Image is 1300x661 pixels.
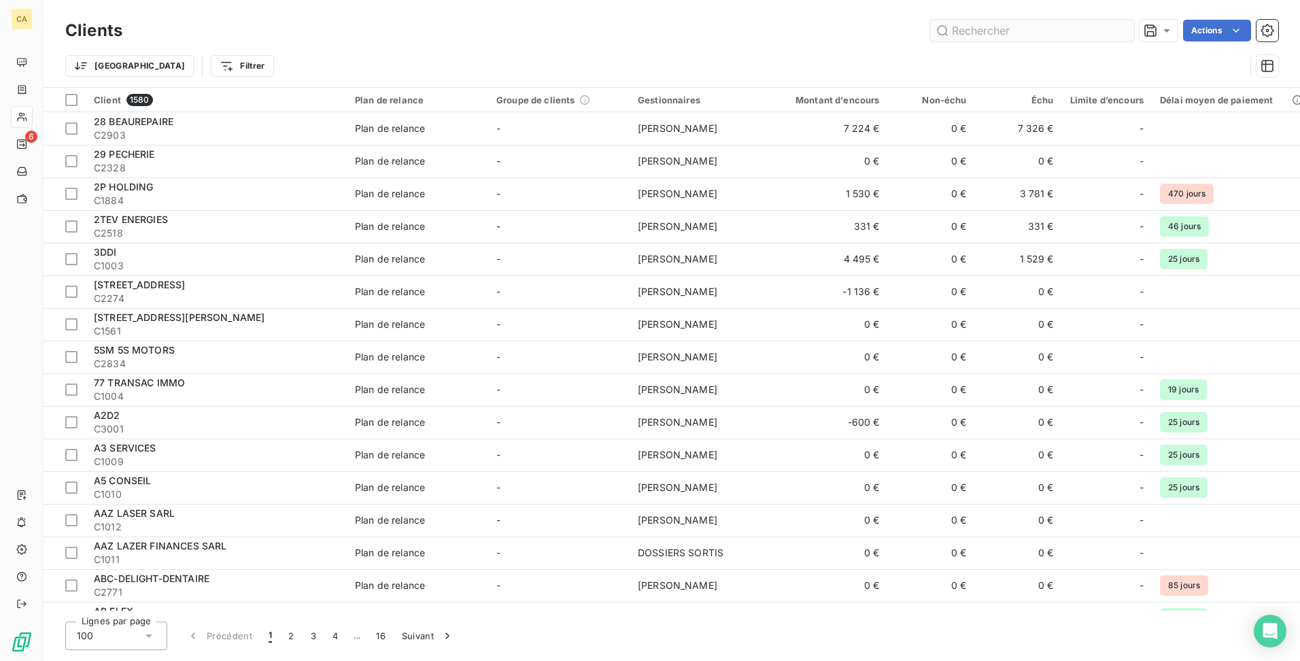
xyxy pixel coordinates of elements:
[888,145,975,177] td: 0 €
[1140,513,1144,527] span: -
[1160,477,1208,498] span: 25 jours
[771,341,888,373] td: 0 €
[355,95,480,105] div: Plan de relance
[975,602,1062,634] td: 0 €
[1160,445,1208,465] span: 25 jours
[771,112,888,145] td: 7 224 €
[975,275,1062,308] td: 0 €
[638,155,717,167] span: [PERSON_NAME]
[355,448,425,462] div: Plan de relance
[94,279,185,290] span: [STREET_ADDRESS]
[94,540,226,552] span: AAZ LAZER FINANCES SARL
[975,308,1062,341] td: 0 €
[94,442,156,454] span: A3 SERVICES
[94,194,339,207] span: C1884
[94,181,154,192] span: 2P HOLDING
[94,214,168,225] span: 2TEV ENERGIES
[355,579,425,592] div: Plan de relance
[888,210,975,243] td: 0 €
[1140,154,1144,168] span: -
[771,439,888,471] td: 0 €
[94,95,121,105] span: Client
[94,422,339,436] span: C3001
[638,188,717,199] span: [PERSON_NAME]
[94,259,339,273] span: C1003
[975,145,1062,177] td: 0 €
[975,439,1062,471] td: 0 €
[975,112,1062,145] td: 7 326 €
[771,504,888,537] td: 0 €
[94,586,339,599] span: C2771
[496,188,500,199] span: -
[94,311,264,323] span: [STREET_ADDRESS][PERSON_NAME]
[1160,249,1208,269] span: 25 jours
[638,547,723,558] span: DOSSIERS SORTIS
[779,95,880,105] div: Montant d'encours
[888,602,975,634] td: 0 €
[355,481,425,494] div: Plan de relance
[888,537,975,569] td: 0 €
[638,318,717,330] span: [PERSON_NAME]
[888,177,975,210] td: 0 €
[94,357,339,371] span: C2834
[1140,122,1144,135] span: -
[1140,318,1144,331] span: -
[496,579,500,591] span: -
[496,286,500,297] span: -
[896,95,967,105] div: Non-échu
[888,439,975,471] td: 0 €
[346,625,368,647] span: …
[638,579,717,591] span: [PERSON_NAME]
[888,243,975,275] td: 0 €
[888,112,975,145] td: 0 €
[94,226,339,240] span: C2518
[496,449,500,460] span: -
[355,513,425,527] div: Plan de relance
[355,187,425,201] div: Plan de relance
[771,243,888,275] td: 4 495 €
[496,384,500,395] span: -
[638,416,717,428] span: [PERSON_NAME]
[888,406,975,439] td: 0 €
[1254,615,1286,647] div: Open Intercom Messenger
[1183,20,1251,41] button: Actions
[94,324,339,338] span: C1561
[638,95,763,105] div: Gestionnaires
[888,308,975,341] td: 0 €
[65,18,122,43] h3: Clients
[638,220,717,232] span: [PERSON_NAME]
[94,553,339,566] span: C1011
[1160,575,1208,596] span: 85 jours
[94,292,339,305] span: C2274
[94,148,155,160] span: 29 PECHERIE
[888,373,975,406] td: 0 €
[975,537,1062,569] td: 0 €
[975,373,1062,406] td: 0 €
[94,116,173,127] span: 28 BEAUREPAIRE
[260,622,280,650] button: 1
[771,308,888,341] td: 0 €
[65,55,194,77] button: [GEOGRAPHIC_DATA]
[94,520,339,534] span: C1012
[1140,546,1144,560] span: -
[1140,481,1144,494] span: -
[11,631,33,653] img: Logo LeanPay
[355,546,425,560] div: Plan de relance
[771,537,888,569] td: 0 €
[930,20,1134,41] input: Rechercher
[975,341,1062,373] td: 0 €
[1160,184,1214,204] span: 470 jours
[11,8,33,30] div: CA
[975,504,1062,537] td: 0 €
[638,481,717,493] span: [PERSON_NAME]
[126,94,153,106] span: 1580
[496,416,500,428] span: -
[94,475,152,486] span: A5 CONSEIL
[303,622,324,650] button: 3
[355,220,425,233] div: Plan de relance
[1140,285,1144,299] span: -
[94,390,339,403] span: C1004
[771,177,888,210] td: 1 530 €
[1140,187,1144,201] span: -
[638,384,717,395] span: [PERSON_NAME]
